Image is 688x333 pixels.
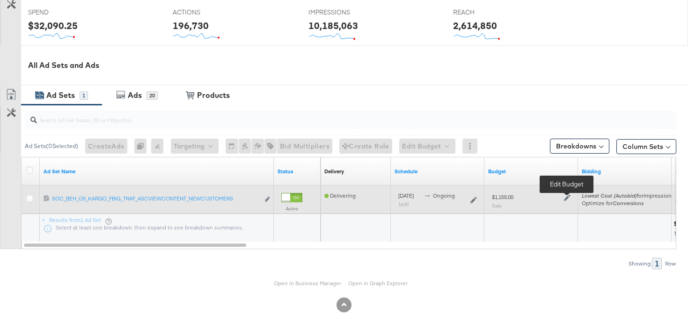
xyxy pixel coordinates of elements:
[433,192,455,199] span: ongoing
[134,139,151,154] div: 0
[665,260,676,267] div: Row
[28,60,688,71] div: All Ad Sets and Ads
[582,200,674,207] div: Optimize for
[324,168,344,175] div: Delivery
[278,168,317,175] a: Shows the current state of your Ad Set.
[324,192,356,199] span: Delivering
[274,280,341,287] a: Open in Business Manager
[348,280,408,287] a: Open in Graph Explorer
[398,201,409,207] sub: 16:00
[395,168,481,175] a: Shows when your Ad Set is scheduled to deliver.
[308,8,379,17] span: IMPRESSIONS
[46,90,75,101] div: Ad Sets
[28,8,98,17] span: SPEND
[197,90,230,101] div: Products
[173,19,209,32] div: 196,730
[52,195,259,205] a: SOC_BEH_O5_KARGO_FBIG_TRAF_ASCVIEWCONTENT_NEWCUSTOMERS
[52,195,259,202] div: SOC_BEH_O5_KARGO_FBIG_TRAF_ASCVIEWCONTENT_NEWCUSTOMERS
[37,107,618,125] input: Search Ad Set Name, ID or Objective
[281,206,302,212] label: Active
[582,168,668,175] a: Shows your bid and optimisation settings for this Ad Set.
[453,8,523,17] span: REACH
[80,91,88,100] div: 1
[44,168,270,175] a: Your Ad Set name.
[616,139,676,154] button: Column Sets
[308,19,358,32] div: 10,185,063
[324,168,344,175] a: Reflects the ability of your Ad Set to achieve delivery based on ad states, schedule and budget.
[28,19,78,32] div: $32,090.25
[582,192,637,199] em: Lowest Cost (Autobid)
[146,91,158,100] div: 20
[173,8,243,17] span: ACTIONS
[492,203,502,208] sub: Daily
[128,90,142,101] div: Ads
[628,260,652,267] div: Showing:
[492,193,513,201] div: $1,155.00
[398,192,414,199] span: [DATE]
[453,19,497,32] div: 2,614,850
[652,258,662,269] div: 1
[550,139,609,154] button: Breakdowns
[488,168,574,175] a: Shows the current budget of Ad Set.
[613,200,644,207] em: Conversions
[582,192,674,199] span: for Impressions
[25,142,78,150] div: Ad Sets ( 0 Selected)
